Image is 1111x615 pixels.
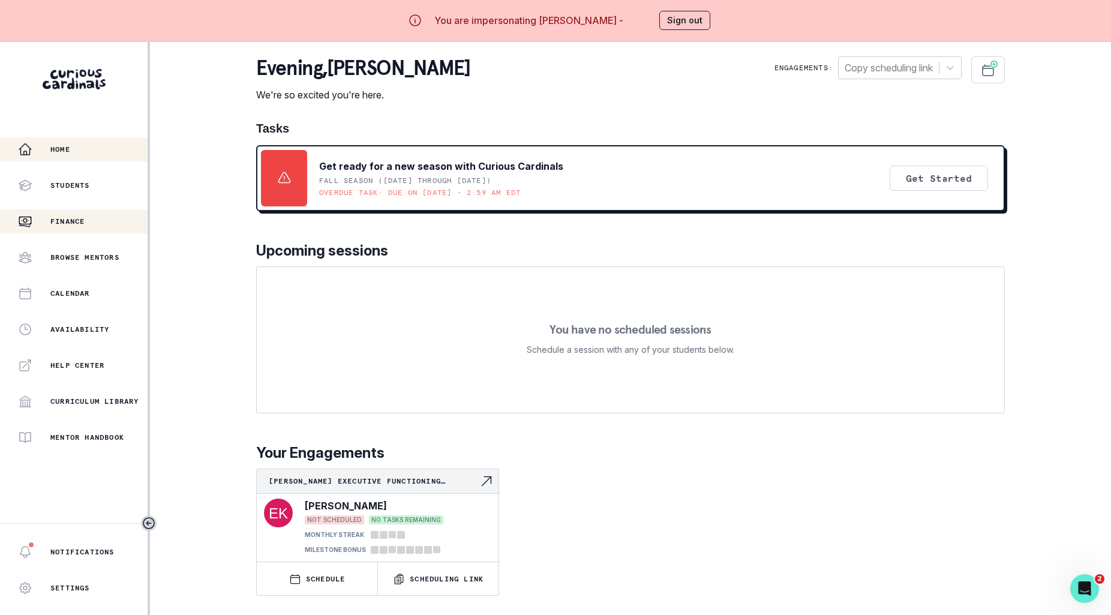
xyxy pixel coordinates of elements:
[1070,574,1099,603] iframe: Intercom live chat
[378,562,499,595] button: Scheduling Link
[141,515,157,531] button: Toggle sidebar
[256,442,1005,464] p: Your Engagements
[659,11,710,30] button: Sign out
[50,253,119,262] p: Browse Mentors
[479,474,494,488] svg: Navigate to engagement page
[256,121,1005,136] h1: Tasks
[305,515,364,524] span: NOT SCHEDULED
[305,499,387,513] p: [PERSON_NAME]
[550,323,711,335] p: You have no scheduled sessions
[50,289,90,298] p: Calendar
[50,325,109,334] p: Availability
[257,562,377,595] button: SCHEDULE
[305,530,364,539] p: MONTHLY STREAK
[410,574,484,584] p: Scheduling Link
[43,69,106,89] img: Curious Cardinals Logo
[50,433,124,442] p: Mentor Handbook
[50,397,139,406] p: Curriculum Library
[257,469,499,557] a: [PERSON_NAME] Executive Functioning MentorshipNavigate to engagement page[PERSON_NAME]NOT SCHEDUL...
[50,217,85,226] p: Finance
[256,88,470,102] p: We're so excited you're here.
[971,56,1005,83] button: Schedule Sessions
[50,547,115,557] p: Notifications
[50,145,70,154] p: Home
[50,361,104,370] p: Help Center
[1095,574,1104,584] span: 2
[319,159,563,173] p: Get ready for a new season with Curious Cardinals
[306,574,346,584] p: SCHEDULE
[319,176,491,185] p: Fall Season ([DATE] through [DATE])
[305,545,366,554] p: MILESTONE BONUS
[256,240,1005,262] p: Upcoming sessions
[264,499,293,527] img: svg
[369,515,443,524] span: NO TASKS REMAINING
[527,343,734,357] p: Schedule a session with any of your students below.
[50,583,90,593] p: Settings
[256,56,470,80] p: evening , [PERSON_NAME]
[434,13,623,28] p: You are impersonating [PERSON_NAME] -
[890,166,988,191] button: Get Started
[50,181,90,190] p: Students
[319,188,521,197] p: Overdue task: Due on [DATE] • 2:59 AM EDT
[269,476,479,486] p: [PERSON_NAME] Executive Functioning Mentorship
[774,63,833,73] p: Engagements:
